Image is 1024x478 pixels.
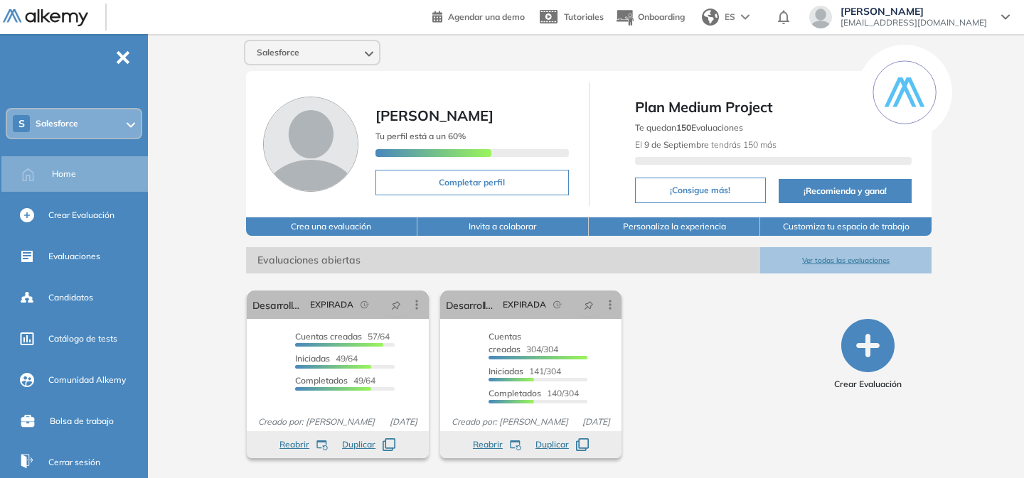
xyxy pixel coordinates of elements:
span: Creado por: [PERSON_NAME] [252,415,380,428]
span: [DATE] [384,415,423,428]
button: Customiza tu espacio de trabajo [760,217,932,236]
span: Te quedan Evaluaciones [635,122,743,133]
span: Crear Evaluación [834,378,902,391]
span: 140/304 [489,388,579,398]
button: Ver todas las evaluaciones [760,247,932,273]
span: Salesforce [36,118,78,129]
span: Tu perfil está a un 60% [375,131,466,141]
span: Iniciadas [295,353,330,364]
span: EXPIRADA [503,298,546,311]
button: Reabrir [473,438,521,451]
span: 141/304 [489,366,561,376]
a: Desarrollo Salesforce TD - Segunda parte [252,290,304,319]
span: EXPIRADA [310,298,353,311]
button: Completar perfil [375,170,569,195]
span: Crear Evaluación [48,209,114,222]
span: Catálogo de tests [48,332,117,345]
span: [DATE] [577,415,616,428]
button: Personaliza la experiencia [589,217,760,236]
button: Invita a colaborar [417,217,589,236]
span: Completados [489,388,541,398]
button: ¡Recomienda y gana! [779,179,912,203]
span: Home [52,168,76,180]
span: 57/64 [295,331,390,342]
img: arrow [741,14,750,20]
button: Crea una evaluación [246,217,417,236]
span: Cuentas creadas [295,331,362,342]
button: Duplicar [342,438,395,451]
span: Creado por: [PERSON_NAME] [446,415,574,428]
button: Duplicar [535,438,589,451]
a: Agendar una demo [432,7,525,24]
span: 304/304 [489,331,558,354]
span: S [18,118,25,129]
span: 49/64 [295,353,358,364]
span: El tendrás 150 más [635,139,777,150]
span: Evaluaciones abiertas [246,247,760,273]
span: pushpin [391,299,401,310]
span: Evaluaciones [48,250,100,263]
span: Cerrar sesión [48,456,100,469]
img: Foto de perfil [263,97,358,192]
span: field-time [361,300,369,309]
img: world [702,9,719,26]
span: Reabrir [473,438,503,451]
button: Onboarding [615,2,685,33]
button: pushpin [573,293,604,316]
span: Cuentas creadas [489,331,521,354]
span: 49/64 [295,375,375,386]
span: Onboarding [638,11,685,22]
a: Desarrollo Salesforce TD - Primera parte [446,290,498,319]
span: [PERSON_NAME] [375,107,494,124]
b: 9 de Septiembre [644,139,709,150]
span: [EMAIL_ADDRESS][DOMAIN_NAME] [841,17,987,28]
span: Iniciadas [489,366,523,376]
button: Reabrir [279,438,328,451]
span: Plan Medium Project [635,97,912,118]
img: Logo [3,9,88,27]
span: field-time [553,300,562,309]
span: pushpin [584,299,594,310]
span: Reabrir [279,438,309,451]
span: [PERSON_NAME] [841,6,987,17]
button: pushpin [380,293,412,316]
span: Bolsa de trabajo [50,415,114,428]
b: 150 [676,122,691,133]
span: Duplicar [342,438,375,451]
span: Candidatos [48,291,93,304]
span: Completados [295,375,348,386]
span: ES [725,11,735,23]
span: Salesforce [257,47,299,58]
span: Duplicar [535,438,569,451]
button: ¡Consigue más! [635,178,766,203]
span: Comunidad Alkemy [48,374,126,386]
button: Crear Evaluación [834,319,902,391]
span: Agendar una demo [448,11,525,22]
span: Tutoriales [564,11,604,22]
